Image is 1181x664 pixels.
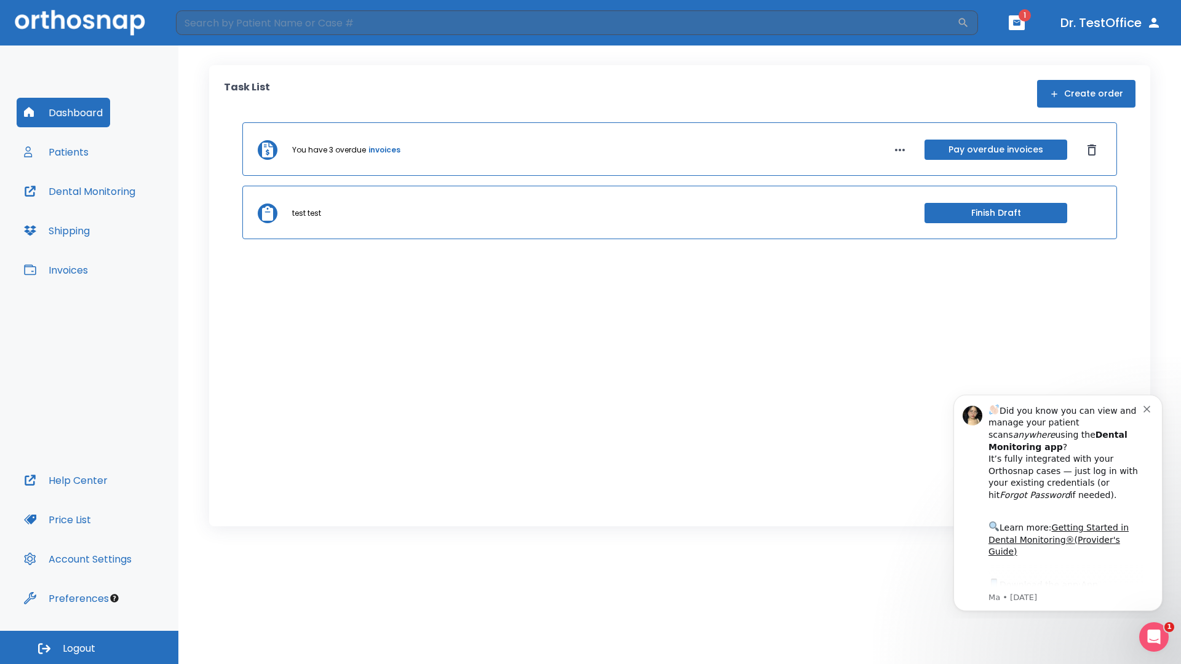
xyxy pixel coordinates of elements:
[368,144,400,156] a: invoices
[176,10,957,35] input: Search by Patient Name or Case #
[54,193,209,256] div: Download the app: | ​ Let us know if you need help getting started!
[17,465,115,495] button: Help Center
[17,137,96,167] button: Patients
[15,10,145,35] img: Orthosnap
[935,384,1181,619] iframe: Intercom notifications message
[54,208,209,219] p: Message from Ma, sent 8w ago
[17,505,98,534] button: Price List
[17,583,116,613] button: Preferences
[63,642,95,655] span: Logout
[1019,9,1031,22] span: 1
[1139,622,1169,652] iframe: Intercom live chat
[1037,80,1135,108] button: Create order
[292,144,366,156] p: You have 3 overdue
[109,593,120,604] div: Tooltip anchor
[17,98,110,127] button: Dashboard
[1082,140,1102,160] button: Dismiss
[54,196,163,218] a: App Store
[17,255,95,285] button: Invoices
[925,203,1067,223] button: Finish Draft
[1056,12,1166,34] button: Dr. TestOffice
[925,140,1067,160] button: Pay overdue invoices
[17,544,139,574] button: Account Settings
[17,216,97,245] button: Shipping
[224,80,270,108] p: Task List
[292,208,321,219] p: test test
[209,19,218,29] button: Dismiss notification
[1164,622,1174,632] span: 1
[17,176,143,206] button: Dental Monitoring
